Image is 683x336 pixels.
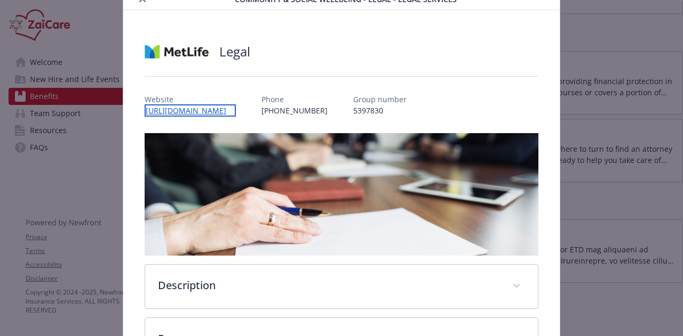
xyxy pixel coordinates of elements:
p: Phone [261,94,328,105]
p: Description [158,277,499,293]
p: 5397830 [353,105,407,116]
a: [URL][DOMAIN_NAME] [145,104,236,117]
h2: Legal [219,43,250,61]
p: Group number [353,94,407,105]
p: Website [145,94,236,105]
p: [PHONE_NUMBER] [261,105,328,116]
div: Description [145,265,537,308]
img: Metlife Inc [145,36,209,68]
img: banner [145,133,538,256]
